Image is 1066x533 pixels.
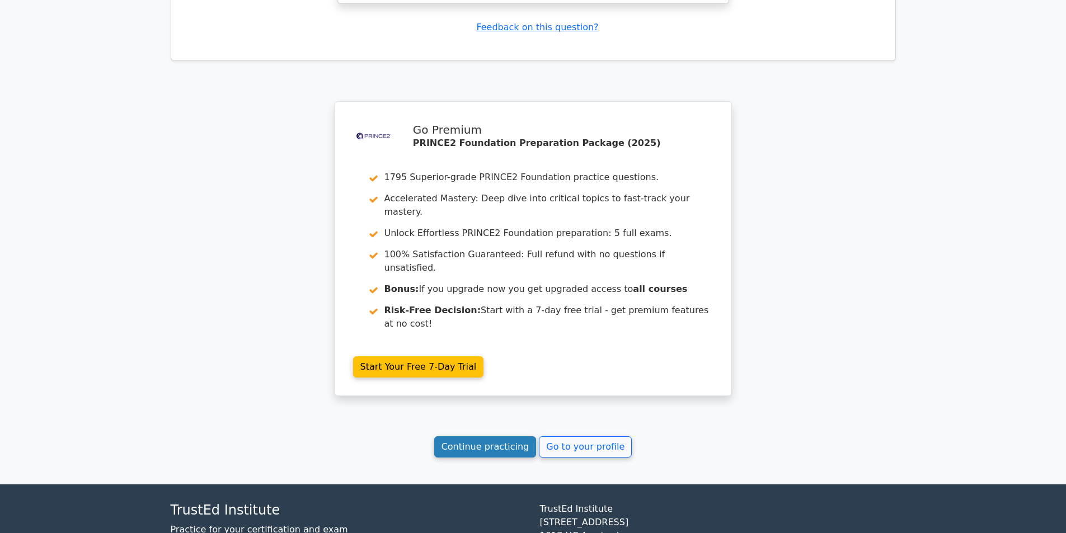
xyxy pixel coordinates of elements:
[476,22,598,32] a: Feedback on this question?
[434,436,537,457] a: Continue practicing
[353,356,484,378] a: Start Your Free 7-Day Trial
[171,502,527,518] h4: TrustEd Institute
[539,436,632,457] a: Go to your profile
